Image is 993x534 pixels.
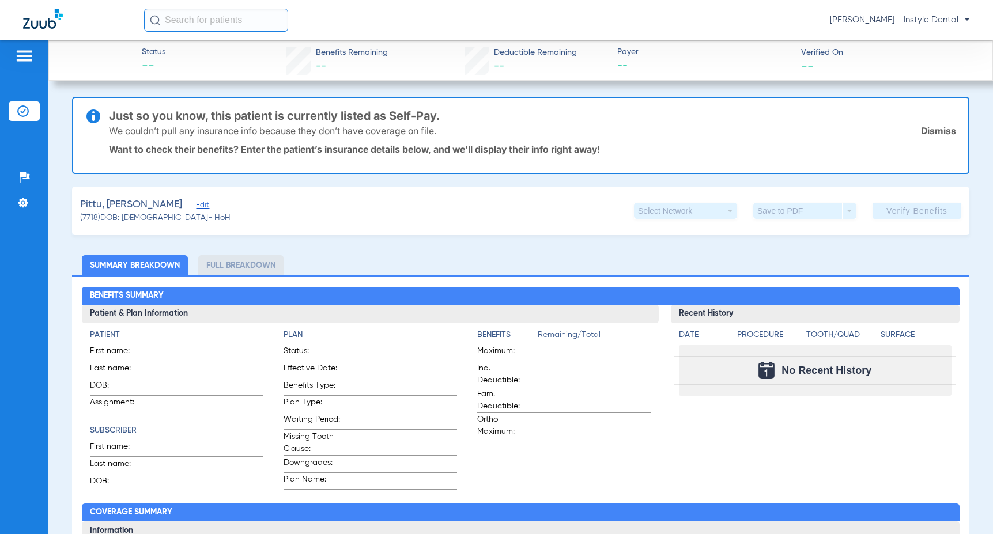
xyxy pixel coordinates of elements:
span: No Recent History [781,365,871,376]
h3: Just so you know, this patient is currently listed as Self-Pay. [109,110,956,122]
span: Ind. Deductible: [477,362,534,387]
h4: Procedure [737,329,802,341]
span: Missing Tooth Clause: [284,431,340,455]
h4: Patient [90,329,263,341]
span: Status: [284,345,340,361]
h4: Plan [284,329,457,341]
span: Downgrades: [284,457,340,472]
span: Pittu, [PERSON_NAME] [80,198,182,212]
span: DOB: [90,380,146,395]
span: [PERSON_NAME] - Instyle Dental [830,14,970,26]
span: -- [801,60,814,72]
span: Payer [617,46,791,58]
span: Benefits Type: [284,380,340,395]
span: Plan Name: [284,474,340,489]
li: Full Breakdown [198,255,284,275]
app-breakdown-title: Surface [881,329,951,345]
img: info-icon [86,109,100,123]
span: First name: [90,441,146,456]
img: Zuub Logo [23,9,63,29]
span: -- [142,59,165,75]
span: Last name: [90,362,146,378]
span: Effective Date: [284,362,340,378]
img: hamburger-icon [15,49,33,63]
span: -- [494,61,504,71]
h4: Benefits [477,329,538,341]
span: Plan Type: [284,396,340,412]
app-breakdown-title: Benefits [477,329,538,345]
img: Calendar [758,362,775,379]
span: Maximum: [477,345,534,361]
span: Last name: [90,458,146,474]
app-breakdown-title: Procedure [737,329,802,345]
h4: Surface [881,329,951,341]
h4: Subscriber [90,425,263,437]
span: Verified On [801,47,975,59]
li: Summary Breakdown [82,255,188,275]
p: We couldn’t pull any insurance info because they don’t have coverage on file. [109,125,436,137]
h2: Coverage Summary [82,503,959,522]
h4: Date [679,329,727,341]
h4: Tooth/Quad [806,329,877,341]
span: (7718) DOB: [DEMOGRAPHIC_DATA] - HoH [80,212,231,224]
span: Deductible Remaining [494,47,577,59]
p: Want to check their benefits? Enter the patient’s insurance details below, and we’ll display thei... [109,143,956,155]
span: Edit [196,201,206,212]
span: Benefits Remaining [316,47,388,59]
input: Search for patients [144,9,288,32]
span: Assignment: [90,396,146,412]
span: DOB: [90,475,146,491]
span: -- [316,61,326,71]
span: Remaining/Total [538,329,651,345]
app-breakdown-title: Tooth/Quad [806,329,877,345]
h2: Benefits Summary [82,287,959,305]
span: -- [617,59,791,73]
h3: Patient & Plan Information [82,305,659,323]
app-breakdown-title: Date [679,329,727,345]
a: Dismiss [921,125,956,137]
span: Waiting Period: [284,414,340,429]
h3: Recent History [671,305,959,323]
img: Search Icon [150,15,160,25]
span: Fam. Deductible: [477,388,534,412]
span: Ortho Maximum: [477,414,534,438]
span: Status [142,46,165,58]
span: First name: [90,345,146,361]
